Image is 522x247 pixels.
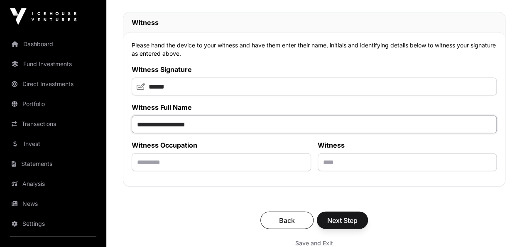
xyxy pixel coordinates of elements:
button: Back [260,212,314,229]
a: News [7,195,100,213]
a: Analysis [7,175,100,193]
label: Witness Signature [132,64,497,74]
iframe: Chat Widget [480,207,522,247]
img: Icehouse Ventures Logo [10,8,76,25]
a: Portfolio [7,95,100,113]
a: Direct Investments [7,75,100,93]
label: Witness Full Name [132,102,497,112]
a: Fund Investments [7,55,100,73]
a: Transactions [7,115,100,133]
label: Witness [318,140,497,150]
a: Settings [7,215,100,233]
p: Please hand the device to your witness and have them enter their name, initials and identifying d... [132,41,497,58]
span: Next Step [327,215,358,225]
a: Invest [7,135,100,153]
label: Witness Occupation [132,140,311,150]
a: Statements [7,155,100,173]
a: Dashboard [7,35,100,53]
h2: Witness [132,17,497,27]
button: Next Step [317,212,368,229]
span: Back [271,215,303,225]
